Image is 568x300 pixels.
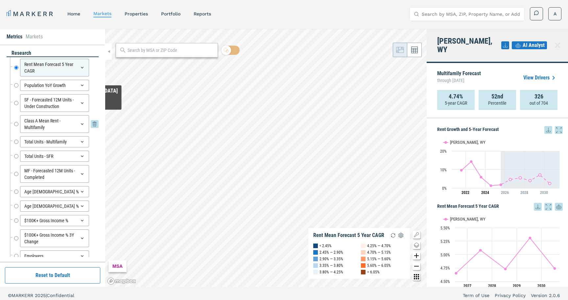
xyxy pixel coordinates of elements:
tspan: 2024 [481,190,489,195]
path: Tuesday, 29 Jul, 20:00, 1.78. Casper, WY. [500,183,502,186]
text: 2027 [463,284,471,288]
span: 2025 | [35,293,47,298]
div: 2.45% — 2.90% [319,249,343,256]
a: reports [194,11,211,16]
a: home [67,11,80,16]
a: MARKERR [7,9,54,18]
a: markets [93,11,111,16]
span: A [554,11,556,17]
button: Show Casper, WY [443,217,469,222]
div: Rent Growth and 5-Year Forecast. Highcharts interactive chart. [437,134,563,200]
div: Population YoY Growth [20,80,89,91]
div: Rent Mean Forecast 5 Year CAGR [313,232,384,239]
path: Friday, 29 Jul, 20:00, 14.27. Casper, WY. [470,160,473,163]
p: Multifamily Forecast [437,71,481,85]
text: 2030 [537,284,545,288]
span: MARKERR [12,293,35,298]
div: 5.15% — 5.60% [367,256,391,262]
h5: Rent Mean Forecast 5 Year CAGR [437,203,563,211]
tspan: 2026 [501,190,509,195]
text: 5.50% [440,226,450,230]
span: AI Analyst [523,41,545,49]
path: Friday, 14 Jul, 20:00, 4.73. Casper, WY. [504,268,507,270]
div: 3.35% — 3.80% [319,262,343,269]
text: 2028 [488,284,496,288]
div: Class A Mean Rent - Multifamily [20,115,89,133]
img: Settings [397,231,405,239]
path: Saturday, 29 Jul, 20:00, 5.89. Casper, WY. [480,176,483,179]
div: 2.90% — 3.35% [319,256,343,262]
tspan: 2022 [461,190,469,195]
text: 4.75% [440,266,450,270]
div: Rent Mean Forecast 5 Year CAGR. Highcharts interactive chart. [437,211,563,293]
img: Reload Legend [389,231,397,239]
li: Markets [26,33,43,41]
div: Total Units - SFR [20,151,89,162]
div: MSA [108,260,127,272]
a: Version 2.0.6 [531,292,560,299]
div: 4.25% — 4.70% [367,243,391,249]
div: $100K+ Gross Income % 3Y Change [20,229,89,247]
path: Saturday, 14 Jul, 20:00, 5.31. Casper, WY. [529,237,532,239]
path: Monday, 29 Jul, 20:00, 2.49. Casper, WY. [549,182,551,185]
path: Wednesday, 14 Jul, 20:00, 5.08. Casper, WY. [479,249,482,251]
span: Confidential [47,293,74,298]
h5: Rent Growth and 5-Year Forecast [437,126,563,134]
div: Total Units - Multifamily [20,136,89,147]
canvas: Map [105,29,427,287]
button: Zoom out map button [413,262,420,270]
text: 5.00% [440,253,450,257]
strong: 326 [534,93,543,100]
path: Tuesday, 14 Jul, 20:00, 4.65. Casper, WY. [455,272,458,274]
tspan: 2030 [540,190,548,195]
input: Search by MSA or ZIP Code [128,47,214,54]
path: Thursday, 29 Jul, 20:00, 5.51. Casper, WY. [519,177,522,179]
text: 4.50% [440,279,450,284]
p: 5-year CAGR [445,100,467,106]
a: properties [125,11,148,16]
div: > 6.05% [367,269,380,275]
button: A [548,7,561,20]
a: Portfolio [161,11,180,16]
g: Casper, WY, line 2 of 2 with 5 data points. [509,174,551,185]
span: through [DATE] [437,76,481,85]
strong: 4.74% [449,93,463,100]
path: Thursday, 29 Jul, 20:00, 9.59. Casper, WY. [460,169,463,172]
a: Privacy Policy [495,292,526,299]
div: Age [DEMOGRAPHIC_DATA] % [20,201,89,212]
a: Term of Use [463,292,489,299]
path: Sunday, 14 Jul, 20:00, 4.74. Casper, WY. [554,267,556,270]
div: 5.60% — 6.05% [367,262,391,269]
button: Change style map button [413,241,420,249]
p: out of 704 [530,100,548,106]
a: Mapbox logo [107,277,136,285]
li: Metrics [7,33,22,41]
text: 2029 [513,284,521,288]
div: Employers [20,250,89,262]
span: © [8,293,12,298]
strong: 52nd [491,93,503,100]
path: Wednesday, 29 Jul, 20:00, 4.65. Casper, WY. [509,178,512,181]
button: Show/Hide Legend Map Button [413,231,420,239]
button: AI Analyst [512,41,547,49]
button: Other options map button [413,273,420,281]
div: 4.70% — 5.15% [367,249,391,256]
button: Zoom in map button [413,252,420,260]
tspan: 2028 [520,190,528,195]
path: Saturday, 29 Jul, 20:00, 4.03. Casper, WY. [529,179,532,182]
div: research [7,50,99,57]
p: Percentile [488,100,507,106]
button: Show Casper, WY [443,140,469,145]
path: Monday, 29 Jul, 20:00, 1.27. Casper, WY. [490,184,492,187]
text: 0% [442,186,447,191]
div: < 2.45% [319,243,332,249]
div: MF - Forecasted 12M Units - Completed [20,165,89,183]
div: Rent Mean Forecast 5 Year CAGR [20,59,89,76]
a: View Drivers [523,74,557,82]
text: 20% [440,149,447,154]
div: SF - Forecasted 12M Units - Under Construction [20,94,89,112]
svg: Interactive chart [437,134,563,200]
button: Reset to Default [5,267,100,284]
input: Search by MSA, ZIP, Property Name, or Address [422,8,520,21]
div: $100K+ Gross Income % [20,215,89,226]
